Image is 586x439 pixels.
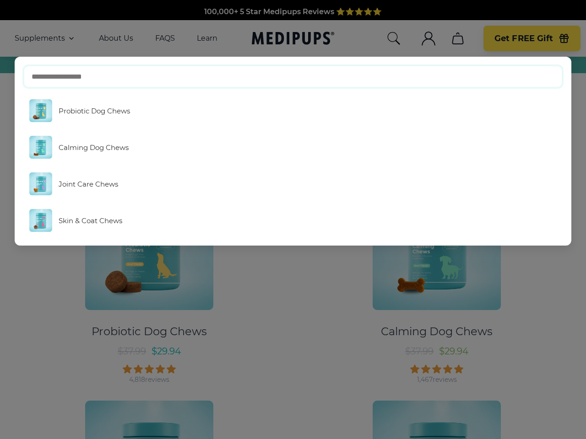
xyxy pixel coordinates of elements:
a: Probiotic Dog Chews [24,95,562,127]
img: Calming Dog Chews [29,136,52,159]
img: Skin & Coat Chews [29,209,52,232]
span: Calming Dog Chews [59,143,129,152]
a: Calming Dog Chews [24,131,562,163]
a: Skin & Coat Chews [24,204,562,236]
span: Skin & Coat Chews [59,216,122,225]
span: Probiotic Dog Chews [59,107,130,115]
img: Joint Care Chews [29,172,52,195]
a: Joint Care Chews [24,168,562,200]
img: Probiotic Dog Chews [29,99,52,122]
span: Joint Care Chews [59,180,118,188]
